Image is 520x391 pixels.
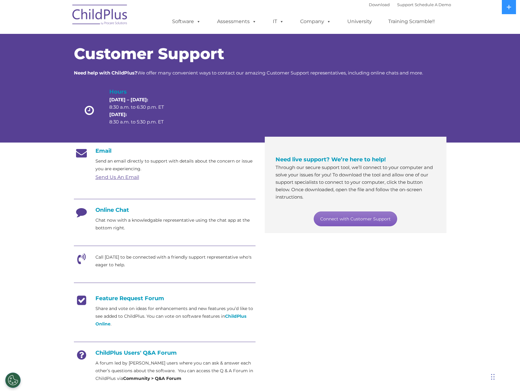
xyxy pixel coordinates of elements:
a: ChildPlus Online [95,313,246,327]
h4: Online Chat [74,207,256,213]
a: Company [294,15,337,28]
p: Chat now with a knowledgable representative using the chat app at the bottom right. [95,216,256,232]
span: We offer many convenient ways to contact our amazing Customer Support representatives, including ... [74,70,423,76]
img: ChildPlus by Procare Solutions [69,0,131,31]
a: Support [397,2,413,7]
span: Customer Support [74,44,224,63]
a: Training Scramble!! [382,15,441,28]
a: IT [267,15,290,28]
iframe: Chat Widget [489,361,520,391]
font: | [369,2,451,7]
h4: ChildPlus Users' Q&A Forum [74,349,256,356]
strong: [DATE] – [DATE]: [109,97,148,103]
strong: [DATE]: [109,111,127,117]
a: Connect with Customer Support [314,212,397,226]
strong: Need help with ChildPlus? [74,70,137,76]
a: Software [166,15,207,28]
a: University [341,15,378,28]
p: 8:30 a.m. to 6:30 p.m. ET 8:30 a.m. to 5:30 p.m. ET [109,96,175,126]
h4: Feature Request Forum [74,295,256,302]
p: Send an email directly to support with details about the concern or issue you are experiencing. [95,157,256,173]
h4: Hours [109,87,175,96]
a: Download [369,2,390,7]
span: Need live support? We’re here to help! [276,156,386,163]
a: Assessments [211,15,263,28]
div: Drag [491,368,495,386]
a: Send Us An Email [95,174,139,180]
p: A forum led by [PERSON_NAME] users where you can ask & answer each other’s questions about the so... [95,359,256,382]
strong: Community > Q&A Forum [123,376,181,381]
a: Schedule A Demo [415,2,451,7]
p: Through our secure support tool, we’ll connect to your computer and solve your issues for you! To... [276,164,436,201]
p: Share and vote on ideas for enhancements and new features you’d like to see added to ChildPlus. Y... [95,305,256,328]
h4: Email [74,147,256,154]
p: Call [DATE] to be connected with a friendly support representative who's eager to help. [95,253,256,269]
button: Cookies Settings [5,373,21,388]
